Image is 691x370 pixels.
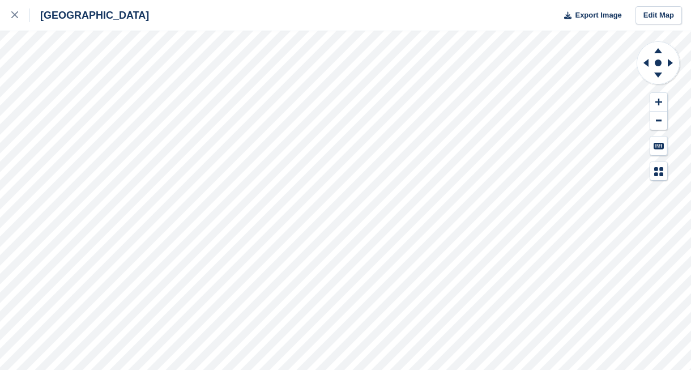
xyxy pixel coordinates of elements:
a: Edit Map [635,6,682,25]
button: Zoom In [650,93,667,112]
div: [GEOGRAPHIC_DATA] [30,8,149,22]
button: Map Legend [650,162,667,181]
button: Export Image [557,6,622,25]
button: Zoom Out [650,112,667,130]
span: Export Image [575,10,621,21]
button: Keyboard Shortcuts [650,137,667,155]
